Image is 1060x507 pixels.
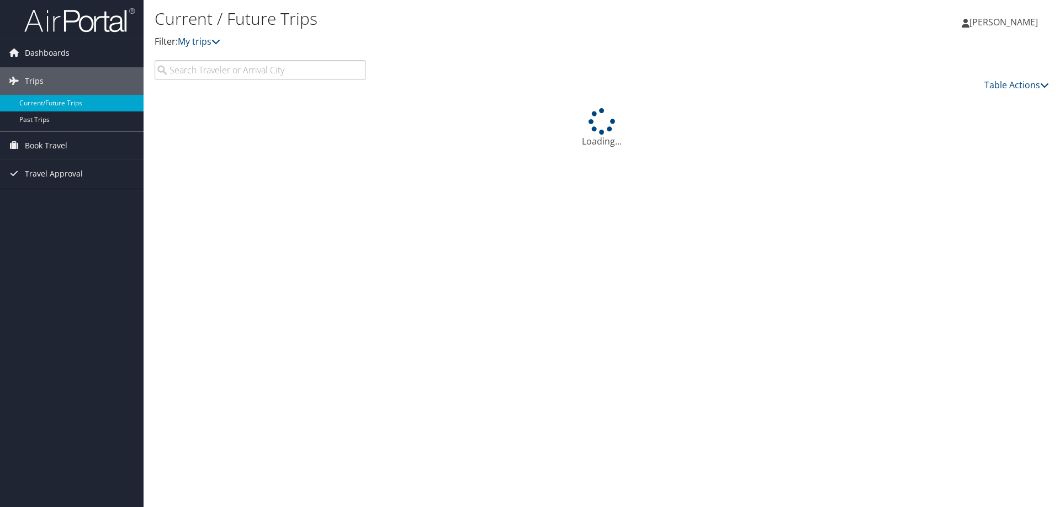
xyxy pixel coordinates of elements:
p: Filter: [155,35,751,49]
span: Trips [25,67,44,95]
input: Search Traveler or Arrival City [155,60,366,80]
span: Book Travel [25,132,67,159]
h1: Current / Future Trips [155,7,751,30]
span: Travel Approval [25,160,83,188]
a: [PERSON_NAME] [962,6,1049,39]
span: Dashboards [25,39,70,67]
img: airportal-logo.png [24,7,135,33]
span: [PERSON_NAME] [969,16,1038,28]
a: Table Actions [984,79,1049,91]
a: My trips [178,35,220,47]
div: Loading... [155,108,1049,148]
